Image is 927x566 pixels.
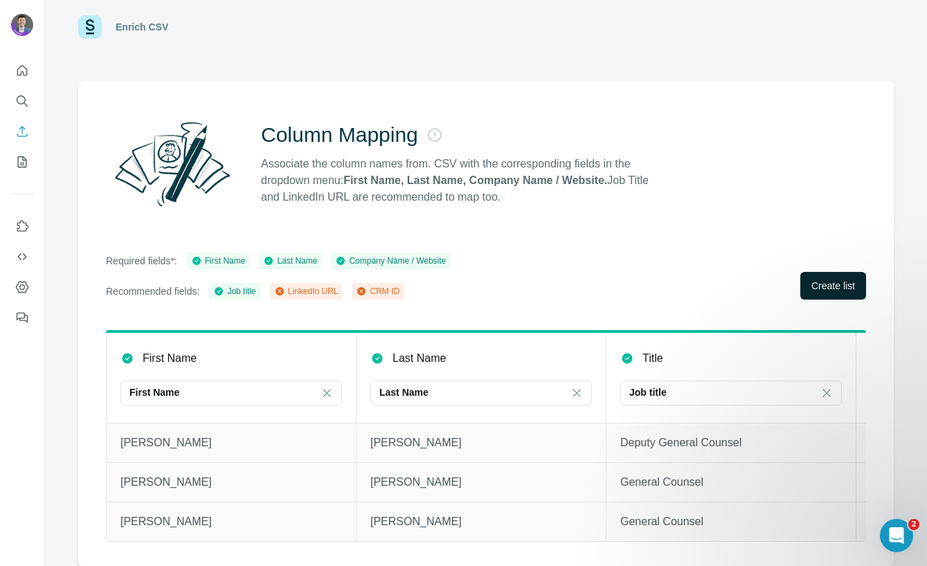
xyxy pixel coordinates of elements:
[620,513,842,530] p: General Counsel
[143,350,197,367] p: First Name
[191,255,246,267] div: First Name
[120,474,342,491] p: [PERSON_NAME]
[106,114,239,214] img: Surfe Illustration - Column Mapping
[908,519,919,530] span: 2
[356,285,399,298] div: CRM ID
[78,15,102,39] img: Surfe Logo
[263,255,317,267] div: Last Name
[11,275,33,300] button: Dashboard
[620,435,842,451] p: Deputy General Counsel
[379,385,429,399] p: Last Name
[11,14,33,36] img: Avatar
[11,89,33,113] button: Search
[116,20,168,34] div: Enrich CSV
[880,519,913,552] iframe: Intercom live chat
[800,272,866,300] button: Create list
[261,122,418,147] h2: Column Mapping
[11,119,33,144] button: Enrich CSV
[370,435,592,451] p: [PERSON_NAME]
[120,435,342,451] p: [PERSON_NAME]
[393,350,446,367] p: Last Name
[370,513,592,530] p: [PERSON_NAME]
[11,58,33,83] button: Quick start
[120,513,342,530] p: [PERSON_NAME]
[642,350,663,367] p: Title
[335,255,446,267] div: Company Name / Website
[629,385,667,399] p: Job title
[213,285,255,298] div: Job title
[11,149,33,174] button: My lists
[11,305,33,330] button: Feedback
[129,385,179,399] p: First Name
[274,285,339,298] div: LinkedIn URL
[261,156,661,206] p: Associate the column names from. CSV with the corresponding fields in the dropdown menu: Job Titl...
[620,474,842,491] p: General Counsel
[343,174,607,186] strong: First Name, Last Name, Company Name / Website.
[106,284,199,298] p: Recommended fields:
[106,254,177,268] p: Required fields*:
[370,474,592,491] p: [PERSON_NAME]
[11,244,33,269] button: Use Surfe API
[811,279,855,293] span: Create list
[11,214,33,239] button: Use Surfe on LinkedIn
